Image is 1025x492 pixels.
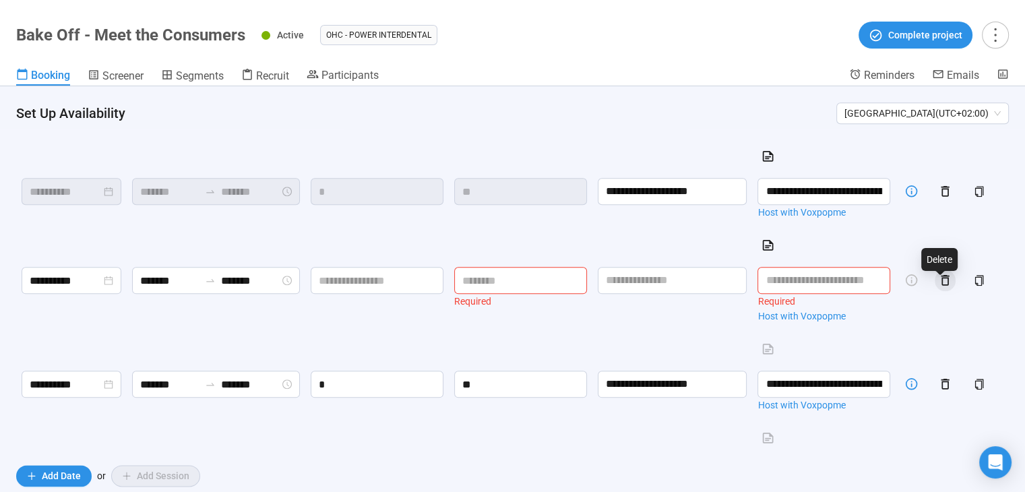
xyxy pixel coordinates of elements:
[454,294,587,309] div: Required
[16,26,245,44] h1: Bake Off - Meet the Consumers
[982,22,1009,49] button: more
[321,69,379,82] span: Participants
[844,103,1001,123] span: [GEOGRAPHIC_DATA] ( UTC+02:00 )
[326,28,431,42] span: OHC - Power Interdental
[757,309,890,324] a: Host with Voxpopme
[859,22,972,49] button: Complete project
[986,26,1004,44] span: more
[974,275,985,286] span: copy
[205,379,216,390] span: swap-right
[932,68,979,84] a: Emails
[757,398,890,412] a: Host with Voxpopme
[888,28,962,42] span: Complete project
[947,69,979,82] span: Emails
[31,69,70,82] span: Booking
[849,68,914,84] a: Reminders
[277,30,304,40] span: Active
[205,186,216,197] span: swap-right
[205,275,216,286] span: swap-right
[968,270,990,291] button: copy
[27,471,36,481] span: plus
[16,465,92,487] button: plusAdd Date
[256,69,289,82] span: Recruit
[176,69,224,82] span: Segments
[205,275,216,286] span: to
[968,181,990,202] button: copy
[205,379,216,390] span: to
[864,69,914,82] span: Reminders
[307,68,379,84] a: Participants
[241,68,289,86] a: Recruit
[42,468,81,483] span: Add Date
[16,104,826,123] h4: Set Up Availability
[974,379,985,390] span: copy
[921,248,958,271] div: Delete
[757,294,890,309] div: Required
[16,68,70,86] a: Booking
[979,446,1012,479] div: Open Intercom Messenger
[757,205,890,220] a: Host with Voxpopme
[974,186,985,197] span: copy
[968,373,990,395] button: copy
[88,68,144,86] a: Screener
[205,186,216,197] span: to
[102,69,144,82] span: Screener
[161,68,224,86] a: Segments
[16,465,1009,487] div: or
